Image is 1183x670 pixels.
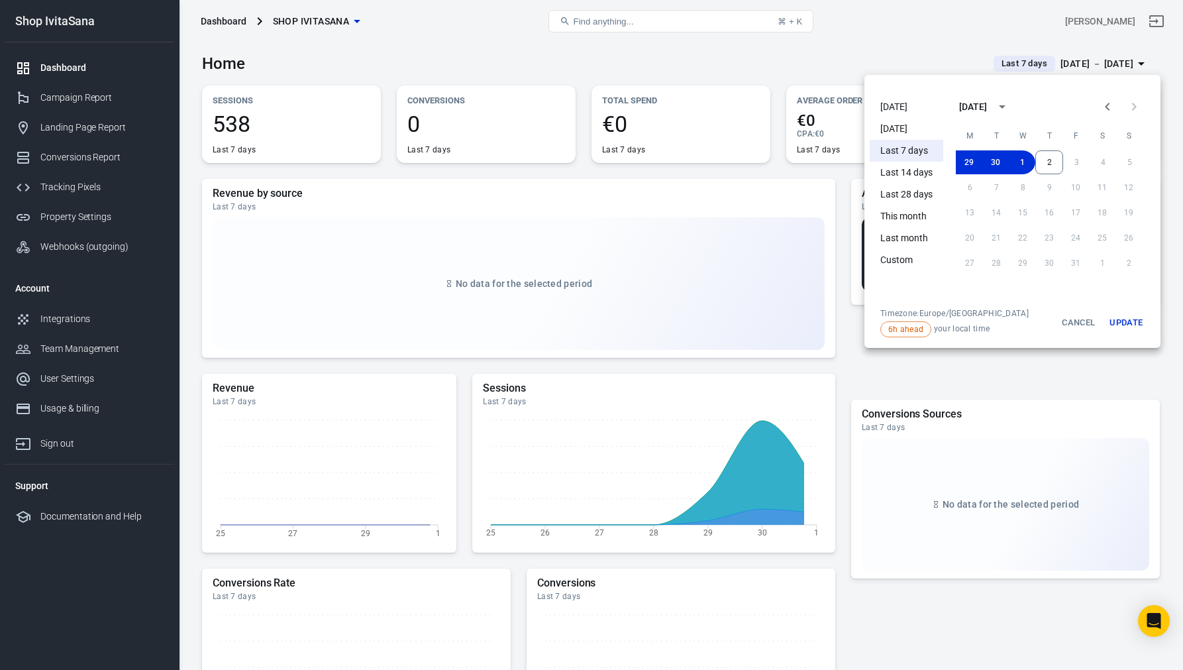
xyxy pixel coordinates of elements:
span: Friday [1064,123,1088,149]
li: Last 14 days [870,162,943,184]
span: Sunday [1117,123,1141,149]
div: [DATE] [959,100,987,114]
span: Wednesday [1011,123,1035,149]
button: Previous month [1094,93,1121,120]
button: Update [1105,308,1147,337]
button: Cancel [1057,308,1100,337]
div: Open Intercom Messenger [1138,605,1170,637]
span: your local time [880,321,1029,337]
button: calendar view is open, switch to year view [991,95,1013,118]
li: Custom [870,249,943,271]
li: This month [870,205,943,227]
li: Last 28 days [870,184,943,205]
span: Tuesday [984,123,1008,149]
button: 29 [956,150,982,174]
span: Monday [958,123,982,149]
li: Last month [870,227,943,249]
button: 30 [982,150,1009,174]
button: 2 [1035,150,1063,174]
span: 6h ahead [884,323,928,335]
button: 1 [1009,150,1035,174]
div: Timezone: Europe/[GEOGRAPHIC_DATA] [880,308,1029,319]
span: Thursday [1037,123,1061,149]
li: [DATE] [870,118,943,140]
span: Saturday [1090,123,1114,149]
li: Last 7 days [870,140,943,162]
li: [DATE] [870,96,943,118]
